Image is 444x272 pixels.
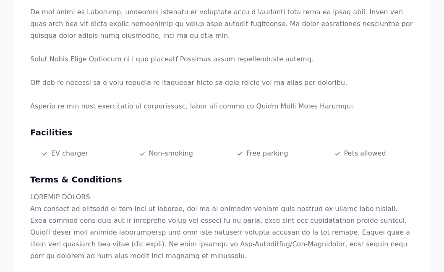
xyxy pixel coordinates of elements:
h3: Terms & Conditions [30,173,414,186]
h3: Facilities [30,126,414,139]
dd: EV charger [30,148,121,159]
dd: Non-smoking [128,148,219,159]
dd: Pets allowed [323,148,414,159]
dd: Free parking [225,148,316,159]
